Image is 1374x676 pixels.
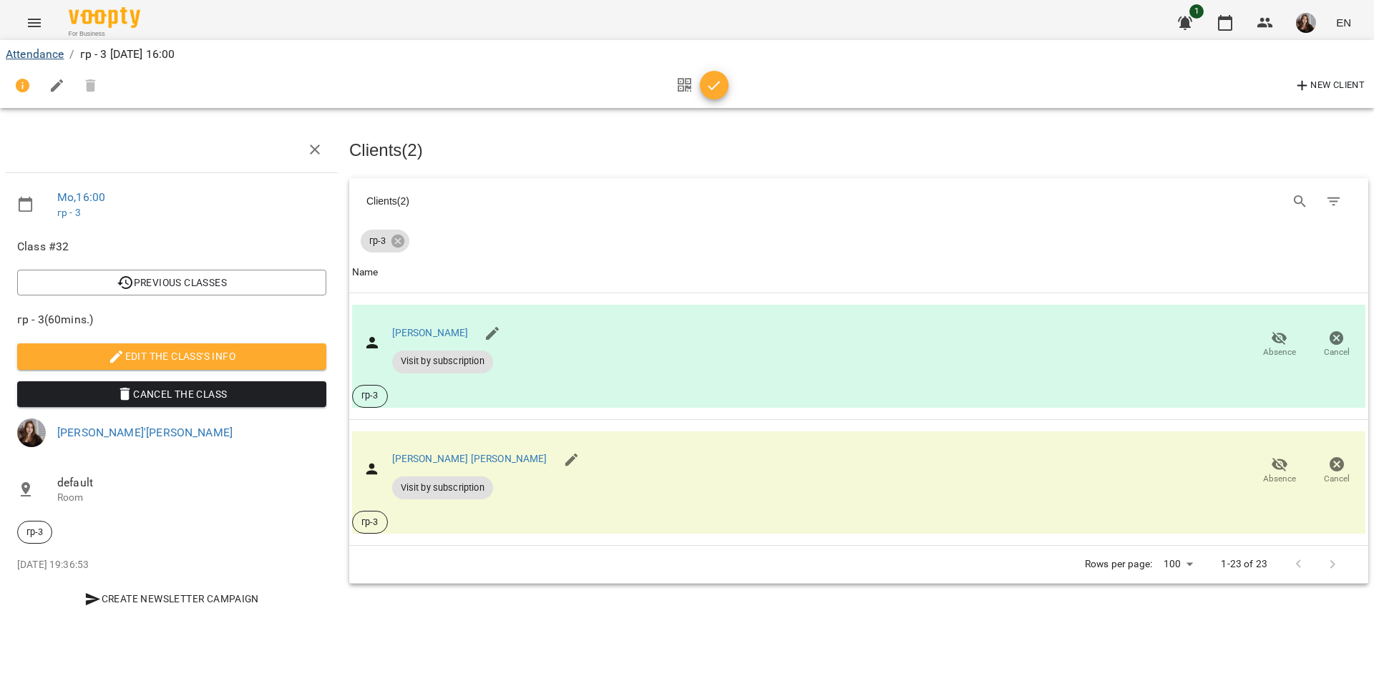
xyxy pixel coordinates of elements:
button: Menu [17,6,52,40]
div: Clients ( 2 ) [366,194,846,208]
a: гр - 3 [57,207,81,218]
span: гр-3 [353,516,387,529]
a: [PERSON_NAME] [PERSON_NAME] [392,453,547,464]
span: Edit the class's Info [29,348,315,365]
span: Class #32 [17,238,326,255]
span: гр-3 [361,235,394,248]
button: Absence [1251,325,1308,365]
span: гр-3 [18,526,52,539]
button: Create Newsletter Campaign [17,586,326,612]
li: / [69,46,74,63]
div: Table Toolbar [349,178,1368,224]
button: Edit the class's Info [17,343,326,369]
div: Name [352,264,379,281]
p: Room [57,491,326,505]
button: New Client [1290,74,1368,97]
span: Visit by subscription [392,355,493,368]
div: 100 [1158,554,1198,574]
button: Cancel [1308,451,1365,491]
nav: breadcrumb [6,46,1368,63]
a: [PERSON_NAME]'[PERSON_NAME] [57,426,233,439]
p: Rows per page: [1085,557,1152,572]
a: [PERSON_NAME] [392,327,469,338]
a: Mo , 16:00 [57,190,105,204]
img: Voopty Logo [69,7,140,28]
h3: Clients ( 2 ) [349,141,1368,160]
span: Cancel the class [29,386,315,403]
button: Previous Classes [17,270,326,295]
div: гр-3 [361,230,409,253]
span: гр-3 [353,389,387,402]
button: Cancel [1308,325,1365,365]
div: Sort [352,264,379,281]
span: Name [352,264,1365,281]
button: Absence [1251,451,1308,491]
span: Absence [1263,473,1296,485]
span: New Client [1294,77,1365,94]
span: default [57,474,326,491]
span: Cancel [1324,473,1350,485]
p: 1-23 of 23 [1221,557,1267,572]
button: Cancel the class [17,381,326,407]
span: гр - 3 ( 60 mins. ) [17,311,326,328]
span: For Business [69,29,140,39]
img: 6cb9500d2c9559d0c681d3884c4848cf.JPG [1296,13,1316,33]
span: 1 [1189,4,1204,19]
span: EN [1336,15,1351,30]
img: 6cb9500d2c9559d0c681d3884c4848cf.JPG [17,418,46,447]
span: Create Newsletter Campaign [23,590,321,607]
button: EN [1330,9,1357,36]
p: гр - 3 [DATE] 16:00 [80,46,175,63]
span: Visit by subscription [392,481,493,494]
span: Cancel [1324,346,1350,358]
button: Search [1283,185,1317,219]
a: Attendance [6,47,64,61]
span: Previous Classes [29,274,315,291]
div: гр-3 [17,521,52,544]
button: Filter [1317,185,1351,219]
p: [DATE] 19:36:53 [17,558,326,572]
span: Absence [1263,346,1296,358]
